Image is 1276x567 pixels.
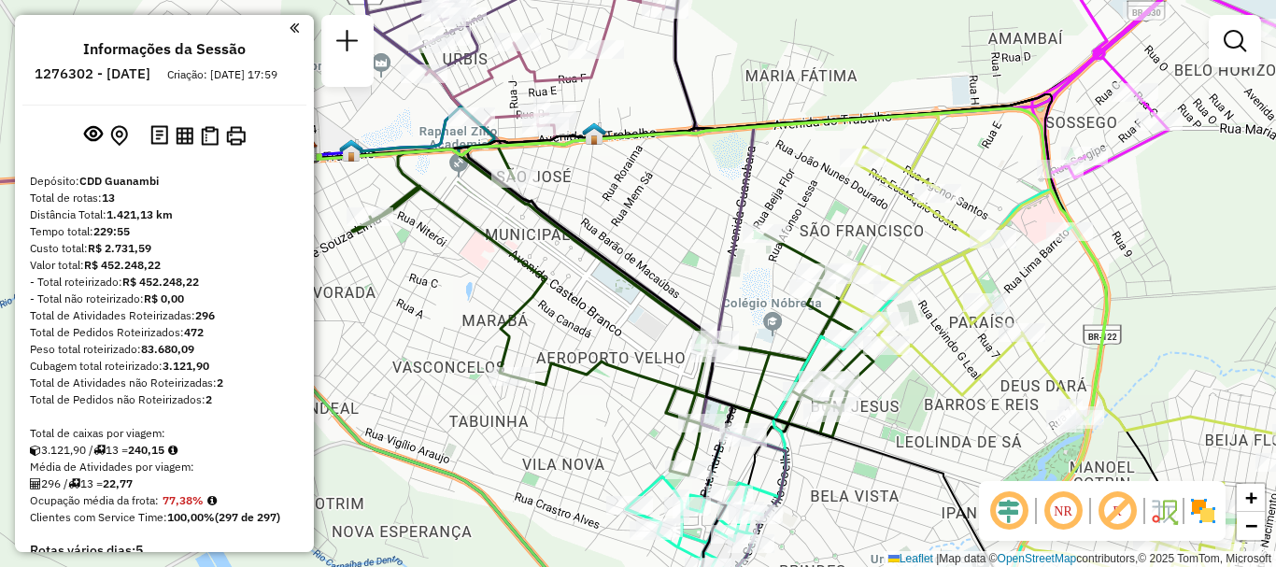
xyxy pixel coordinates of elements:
div: Total de Pedidos não Roteirizados: [30,391,299,408]
strong: 1.421,13 km [106,207,173,221]
strong: CDD Guanambi [79,174,159,188]
button: Visualizar Romaneio [197,122,222,149]
em: Média calculada utilizando a maior ocupação (%Peso ou %Cubagem) de cada rota da sessão. Rotas cro... [207,495,217,506]
div: Valor total: [30,257,299,274]
button: Logs desbloquear sessão [147,121,172,150]
span: Exibir rótulo [1095,489,1140,533]
h6: 1276302 - [DATE] [35,65,150,82]
strong: 472 [184,325,204,339]
strong: 22,77 [103,476,133,490]
strong: 77,38% [163,493,204,507]
div: - Total não roteirizado: [30,291,299,307]
div: Map data © contributors,© 2025 TomTom, Microsoft [884,551,1276,567]
strong: 229:55 [93,224,130,238]
img: Exibir/Ocultar setores [1188,496,1218,526]
span: | [936,552,939,565]
h4: Informações da Sessão [83,40,246,58]
i: Total de Atividades [30,478,41,489]
h4: Rotas vários dias: [30,543,299,559]
i: Total de rotas [68,478,80,489]
div: Total de Atividades Roteirizadas: [30,307,299,324]
span: Ocupação média da frota: [30,493,159,507]
div: - Total roteirizado: [30,274,299,291]
div: Depósito: [30,173,299,190]
div: Total de Pedidos Roteirizados: [30,324,299,341]
div: 3.121,90 / 13 = [30,442,299,459]
strong: 5 [135,542,143,559]
strong: R$ 2.731,59 [88,241,151,255]
a: Exibir filtros [1216,22,1254,60]
div: Total de Atividades não Roteirizadas: [30,375,299,391]
img: Fluxo de ruas [1149,496,1179,526]
div: Peso total roteirizado: [30,341,299,358]
div: Total de rotas: [30,190,299,206]
strong: 100,00% [167,510,215,524]
button: Centralizar mapa no depósito ou ponto de apoio [106,121,132,150]
div: Média de Atividades por viagem: [30,459,299,475]
span: Clientes com Service Time: [30,510,167,524]
a: Zoom out [1237,512,1265,540]
strong: 3.121,90 [163,359,209,373]
a: Leaflet [888,552,933,565]
strong: (297 de 297) [215,510,280,524]
div: Total de caixas por viagem: [30,425,299,442]
button: Imprimir Rotas [222,122,249,149]
i: Meta Caixas/viagem: 205,07 Diferença: 35,08 [168,445,177,456]
a: Zoom in [1237,484,1265,512]
span: − [1245,514,1257,537]
strong: R$ 0,00 [144,291,184,305]
strong: 296 [195,308,215,322]
div: Tempo total: [30,223,299,240]
div: Cubagem total roteirizado: [30,358,299,375]
strong: R$ 452.248,22 [122,275,199,289]
img: 400 UDC Full Guanambi [582,121,606,146]
div: Criação: [DATE] 17:59 [160,66,285,83]
strong: 13 [102,191,115,205]
strong: 240,15 [128,443,164,457]
a: Clique aqui para minimizar o painel [290,17,299,38]
span: + [1245,486,1257,509]
strong: 2 [217,376,223,390]
img: Guanambi FAD [339,138,363,163]
button: Exibir sessão original [80,120,106,150]
i: Total de rotas [93,445,106,456]
button: Visualizar relatório de Roteirização [172,122,197,148]
span: Ocultar deslocamento [986,489,1031,533]
strong: 2 [206,392,212,406]
a: OpenStreetMap [998,552,1077,565]
div: Custo total: [30,240,299,257]
strong: R$ 452.248,22 [84,258,161,272]
i: Cubagem total roteirizado [30,445,41,456]
div: Distância Total: [30,206,299,223]
strong: 83.680,09 [141,342,194,356]
a: Nova sessão e pesquisa [329,22,366,64]
div: 296 / 13 = [30,475,299,492]
span: Ocultar NR [1041,489,1085,533]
